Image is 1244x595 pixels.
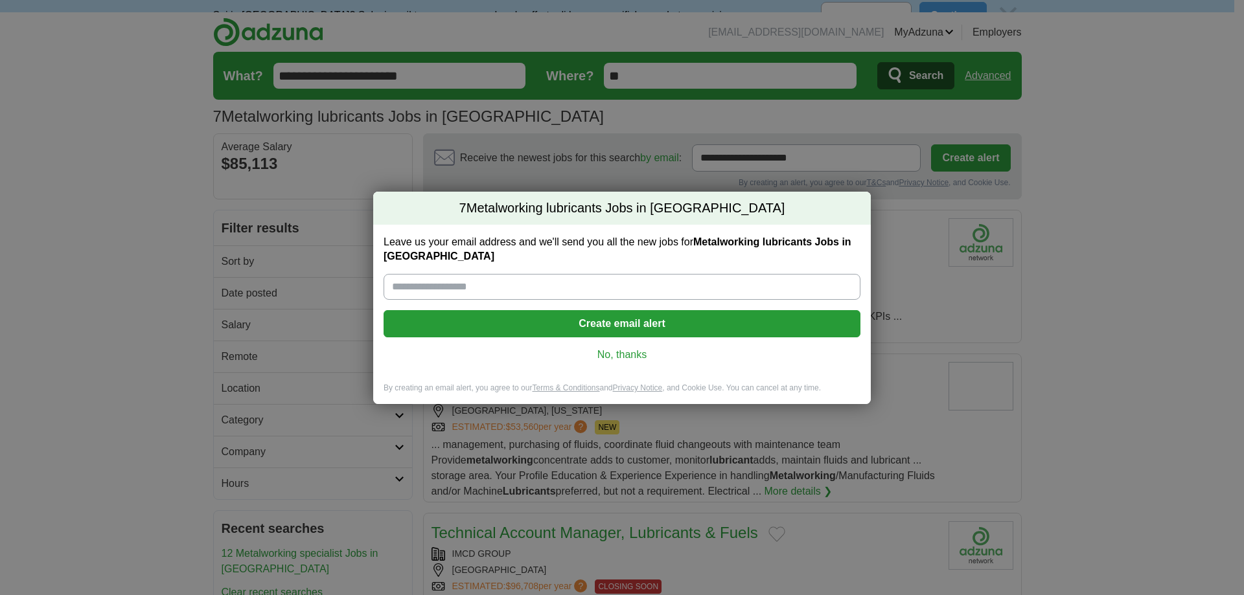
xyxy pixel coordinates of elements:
[384,235,860,264] label: Leave us your email address and we'll send you all the new jobs for
[459,199,466,218] span: 7
[532,383,599,392] a: Terms & Conditions
[384,310,860,337] button: Create email alert
[394,348,850,362] a: No, thanks
[373,383,871,404] div: By creating an email alert, you agree to our and , and Cookie Use. You can cancel at any time.
[373,192,871,225] h2: Metalworking lubricants Jobs in [GEOGRAPHIC_DATA]
[613,383,663,392] a: Privacy Notice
